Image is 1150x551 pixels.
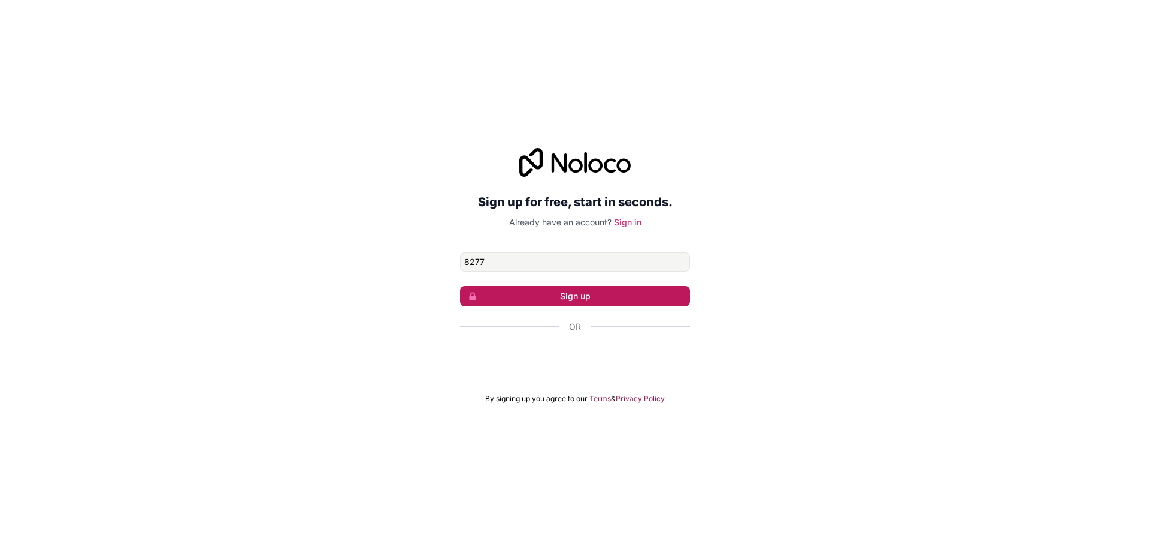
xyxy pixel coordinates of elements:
[485,394,588,404] span: By signing up you agree to our
[509,217,612,227] span: Already have an account?
[454,346,696,372] iframe: Sign in with Google Button
[611,394,616,404] span: &
[460,191,690,213] h2: Sign up for free, start in seconds.
[616,394,665,404] a: Privacy Policy
[614,217,641,227] a: Sign in
[460,286,690,306] button: Sign up
[589,394,611,404] a: Terms
[460,252,690,272] input: Email address
[569,321,581,333] span: Or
